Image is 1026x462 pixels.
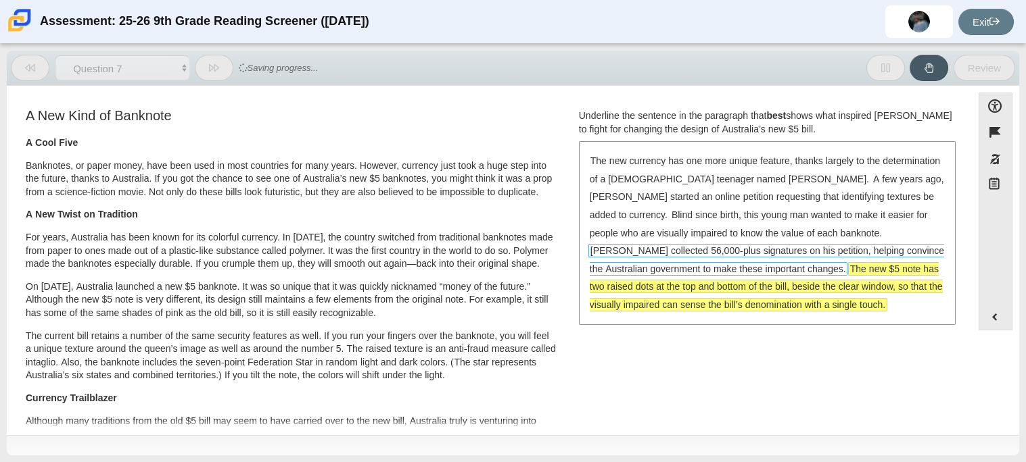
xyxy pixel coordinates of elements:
div: Underline the sentence in the paragraph that shows what inspired [PERSON_NAME] to fight for chang... [579,109,955,136]
p: For years, Australia has been known for its colorful currency. In [DATE], the country switched fr... [26,231,557,271]
button: Open Accessibility Menu [979,93,1012,119]
span: A few years ago, [PERSON_NAME] started an online petition requesting that identifying textures be... [590,172,944,222]
span: [PERSON_NAME] collected 56,000-plus signatures on his petition, helping convince the Australian g... [588,244,944,276]
span: A few years ago, [PERSON_NAME] started an online petition requesting that identifying textures be... [590,173,944,221]
div: Assessment: 25-26 9th Grade Reading Screener ([DATE]) [40,5,369,38]
button: Raise Your Hand [910,55,948,81]
button: Review [954,55,1015,81]
p: Banknotes, or paper money, have been used in most countries for many years. However, currency jus... [26,159,557,199]
p: The current bill retains a number of the same security features as well. If you run your fingers ... [26,330,557,382]
a: Carmen School of Science & Technology [5,25,34,36]
p: On [DATE], Australia launched a new $5 banknote. It was so unique that it was quickly nicknamed “... [26,280,557,320]
span: The new $5 note has two raised dots at the top and bottom of the bill, beside the clear window, s... [590,262,943,311]
button: Flag item [979,119,1012,145]
a: Exit [958,9,1014,35]
img: Carmen School of Science & Technology [5,6,34,34]
img: melanie.victorioma.VXlCcH [908,11,930,32]
button: Toggle response masking [979,146,1012,172]
button: Expand menu. Displays the button labels. [979,304,1012,330]
span: [PERSON_NAME] collected 56,000-plus signatures on his petition, helping convince the Australian g... [590,245,944,275]
span: Blind since birth, this young man wanted to make it easier for people who are visually impaired t... [590,208,928,240]
span: Saving progress... [239,57,319,78]
div: Assessment items [14,93,965,430]
b: A Cool Five [26,136,78,149]
b: A New Twist on Tradition [26,208,138,220]
b: Currency Trailblazer [26,392,117,404]
span: The new currency has one more unique feature, thanks largely to the determination of a [DEMOGRAPH... [588,154,940,186]
b: best [767,109,787,122]
button: Notepad [979,172,1012,200]
h3: A New Kind of Banknote [26,108,557,123]
span: The new $5 note has two raised dots at the top and bottom of the bill, beside the clear window, s... [590,263,943,311]
span: The new currency has one more unique feature, thanks largely to the determination of a [DEMOGRAPH... [590,155,940,185]
span: Blind since birth, this young man wanted to make it easier for people who are visually impaired t... [590,209,928,239]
